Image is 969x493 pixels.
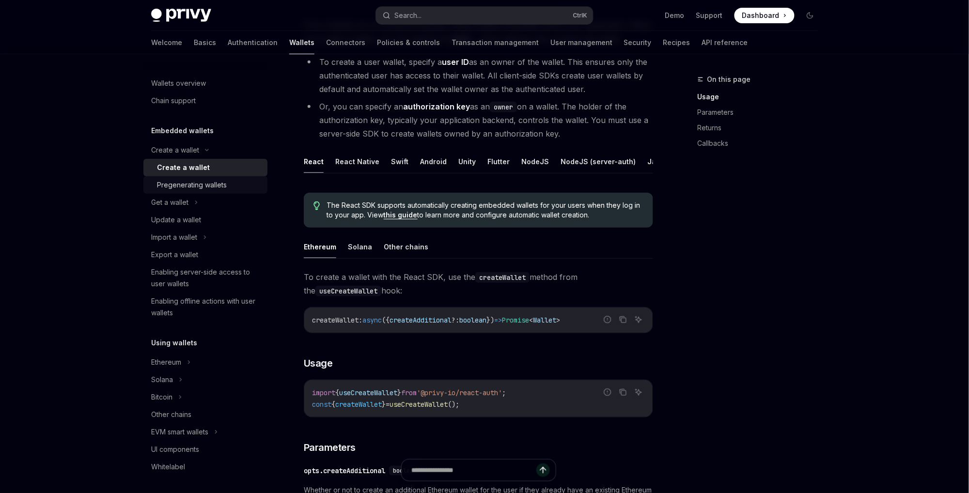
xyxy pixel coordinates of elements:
[475,272,530,283] code: createWallet
[151,391,172,403] div: Bitcoin
[536,463,550,477] button: Send message
[390,400,448,409] span: useCreateWallet
[533,316,556,324] span: Wallet
[151,231,197,243] div: Import a wallet
[397,388,401,397] span: }
[601,386,614,399] button: Report incorrect code
[401,388,417,397] span: from
[335,388,339,397] span: {
[452,31,539,54] a: Transaction management
[459,316,486,324] span: boolean
[617,386,629,399] button: Copy the contents from the code block
[151,249,198,261] div: Export a wallet
[698,136,826,151] a: Callbacks
[502,388,506,397] span: ;
[304,100,653,140] li: Or, you can specify an as an on a wallet. The holder of the authorization key, typically your app...
[151,31,182,54] a: Welcome
[151,337,197,349] h5: Using wallets
[386,400,390,409] span: =
[391,150,408,173] button: Swift
[458,150,476,173] button: Unity
[151,197,188,208] div: Get a wallet
[304,150,324,173] button: React
[331,400,335,409] span: {
[335,400,382,409] span: createWallet
[157,179,227,191] div: Pregenerating wallets
[143,246,267,263] a: Export a wallet
[521,150,549,173] button: NodeJS
[802,8,818,23] button: Toggle dark mode
[707,74,751,85] span: On this page
[313,201,320,210] svg: Tip
[390,316,452,324] span: createAdditional
[382,400,386,409] span: }
[417,388,502,397] span: '@privy-io/react-auth'
[304,270,653,297] span: To create a wallet with the React SDK, use the method from the hook:
[573,12,587,19] span: Ctrl K
[487,150,510,173] button: Flutter
[327,200,643,220] span: The React SDK supports automatically creating embedded wallets for your users when they log in to...
[151,409,191,420] div: Other chains
[348,235,372,258] button: Solana
[448,400,459,409] span: ();
[151,374,173,385] div: Solana
[304,235,336,258] button: Ethereum
[143,441,267,458] a: UI components
[362,316,382,324] span: async
[312,316,359,324] span: createWallet
[494,316,502,324] span: =>
[698,89,826,105] a: Usage
[143,293,267,322] a: Enabling offline actions with user wallets
[556,316,560,324] span: >
[151,125,214,137] h5: Embedded wallets
[304,441,356,454] span: Parameters
[452,316,459,324] span: ?:
[502,316,529,324] span: Promise
[143,159,267,176] a: Create a wallet
[151,266,262,290] div: Enabling server-side access to user wallets
[601,313,614,326] button: Report incorrect code
[647,150,664,173] button: Java
[403,102,470,111] strong: authorization key
[420,150,447,173] button: Android
[228,31,278,54] a: Authentication
[304,55,653,96] li: To create a user wallet, specify a as an owner of the wallet. This ensures only the authenticated...
[312,388,335,397] span: import
[143,263,267,293] a: Enabling server-side access to user wallets
[384,211,418,219] a: this guide
[742,11,780,20] span: Dashboard
[384,235,428,258] button: Other chains
[377,31,440,54] a: Policies & controls
[326,31,365,54] a: Connectors
[315,286,381,296] code: useCreateWallet
[157,162,210,173] div: Create a wallet
[550,31,612,54] a: User management
[143,458,267,476] a: Whitelabel
[143,75,267,92] a: Wallets overview
[151,444,199,455] div: UI components
[335,150,379,173] button: React Native
[143,211,267,229] a: Update a wallet
[663,31,690,54] a: Recipes
[702,31,748,54] a: API reference
[312,400,331,409] span: const
[632,313,645,326] button: Ask AI
[561,150,636,173] button: NodeJS (server-auth)
[632,386,645,399] button: Ask AI
[151,9,211,22] img: dark logo
[194,31,216,54] a: Basics
[529,316,533,324] span: <
[304,356,333,370] span: Usage
[624,31,652,54] a: Security
[151,77,206,89] div: Wallets overview
[486,316,494,324] span: })
[151,214,201,226] div: Update a wallet
[382,316,390,324] span: ({
[143,406,267,423] a: Other chains
[376,7,593,24] button: Search...CtrlK
[151,144,199,156] div: Create a wallet
[143,176,267,194] a: Pregenerating wallets
[698,120,826,136] a: Returns
[143,92,267,109] a: Chain support
[665,11,685,20] a: Demo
